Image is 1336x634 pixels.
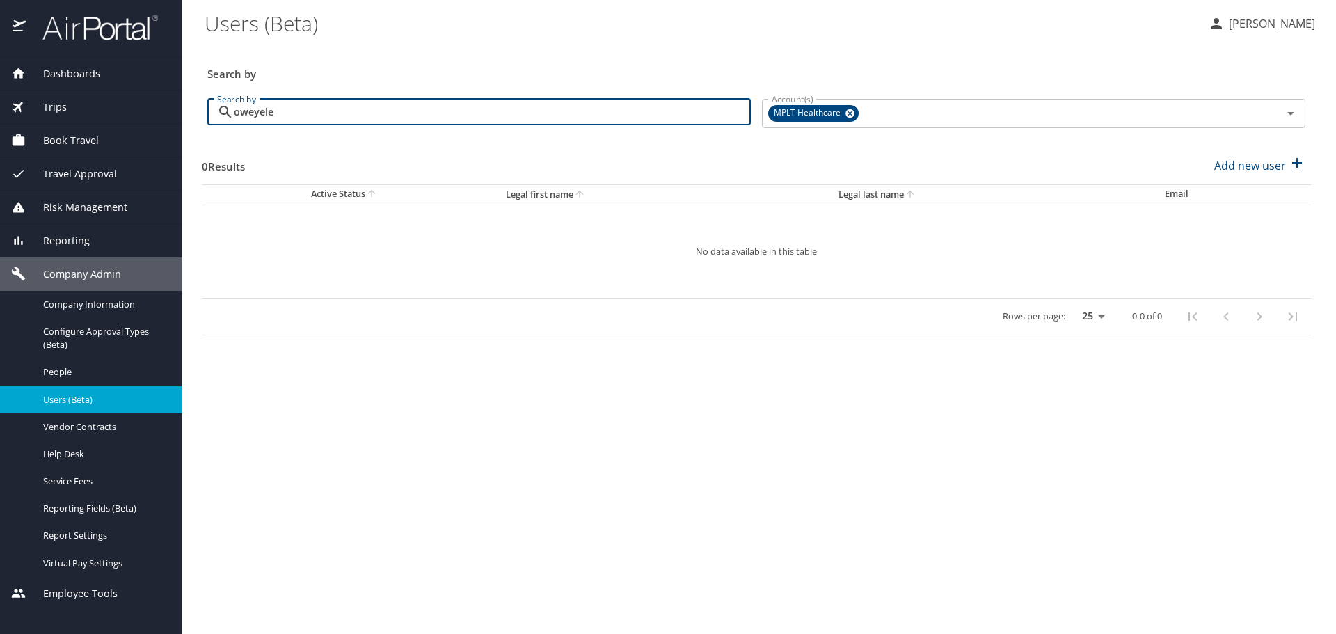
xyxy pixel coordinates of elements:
[26,233,90,248] span: Reporting
[26,133,99,148] span: Book Travel
[43,420,166,434] span: Vendor Contracts
[207,58,1305,82] h3: Search by
[1202,11,1321,36] button: [PERSON_NAME]
[202,150,245,175] h3: 0 Results
[234,99,751,125] input: Search by name or email
[43,529,166,542] span: Report Settings
[43,325,166,351] span: Configure Approval Types (Beta)
[26,66,100,81] span: Dashboards
[26,100,67,115] span: Trips
[43,393,166,406] span: Users (Beta)
[43,447,166,461] span: Help Desk
[26,267,121,282] span: Company Admin
[202,184,1311,335] table: User Search Table
[573,189,587,202] button: sort
[43,475,166,488] span: Service Fees
[26,200,127,215] span: Risk Management
[827,184,1154,205] th: Legal last name
[13,14,27,41] img: icon-airportal.png
[768,106,849,120] span: MPLT Healthcare
[1154,184,1311,205] th: Email
[27,14,158,41] img: airportal-logo.png
[43,502,166,515] span: Reporting Fields (Beta)
[1132,312,1162,321] p: 0-0 of 0
[1071,306,1110,327] select: rows per page
[1209,150,1311,181] button: Add new user
[495,184,828,205] th: Legal first name
[202,184,495,205] th: Active Status
[1214,157,1286,174] p: Add new user
[43,365,166,379] span: People
[904,189,918,202] button: sort
[365,188,379,201] button: sort
[43,298,166,311] span: Company Information
[1225,15,1315,32] p: [PERSON_NAME]
[1281,104,1301,123] button: Open
[26,166,117,182] span: Travel Approval
[244,247,1269,256] p: No data available in this table
[1003,312,1065,321] p: Rows per page:
[768,105,859,122] div: MPLT Healthcare
[43,557,166,570] span: Virtual Pay Settings
[205,1,1197,45] h1: Users (Beta)
[26,586,118,601] span: Employee Tools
